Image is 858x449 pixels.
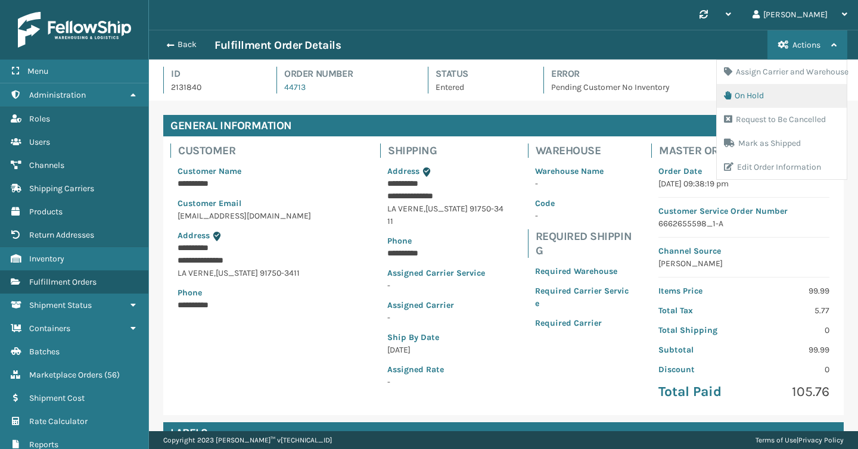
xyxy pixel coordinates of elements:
button: Actions [767,30,847,60]
h4: Labels [163,422,844,444]
a: Privacy Policy [798,436,844,444]
span: Fulfillment Orders [29,277,97,287]
span: Address [387,166,419,176]
span: [US_STATE] [216,268,258,278]
span: Products [29,207,63,217]
p: Assigned Rate [387,363,506,376]
div: | [756,431,844,449]
span: [US_STATE] [425,204,468,214]
p: Customer Email [178,197,359,210]
h4: Warehouse [536,144,637,158]
span: Roles [29,114,50,124]
span: Inventory [29,254,64,264]
p: Entered [436,81,522,93]
p: Channel Source [658,245,829,257]
p: Phone [178,286,359,299]
span: Shipping Carriers [29,183,94,194]
h4: Required Shipping [536,229,637,258]
p: Code [535,197,630,210]
h4: Customer [178,144,366,158]
span: LA VERNE [178,268,214,278]
i: Edit [724,163,733,171]
span: Actions [792,40,820,50]
p: Total Paid [658,383,736,401]
span: Channels [29,160,64,170]
p: Pending Customer No Inventory [551,81,723,93]
p: Subtotal [658,344,736,356]
p: Phone [387,235,506,247]
p: Copyright 2023 [PERSON_NAME]™ v [TECHNICAL_ID] [163,431,332,449]
button: Back [160,39,214,50]
p: Items Price [658,285,736,297]
h4: Shipping [388,144,513,158]
h4: General Information [163,115,844,136]
button: Edit Order Information [717,155,847,179]
a: Terms of Use [756,436,797,444]
p: Assigned Carrier [387,299,506,311]
span: Shipment Status [29,300,92,310]
p: Order Date [658,165,829,177]
h4: Status [436,67,522,81]
span: Rate Calculator [29,416,88,426]
p: Discount [658,363,736,376]
span: Shipment Cost [29,393,85,403]
span: Users [29,137,50,147]
p: 99.99 [751,285,829,297]
i: Request to Be Cancelled [724,115,732,123]
p: - [387,311,506,324]
p: - [387,279,506,292]
p: [EMAIL_ADDRESS][DOMAIN_NAME] [178,210,359,222]
a: 44713 [284,82,306,92]
p: Required Carrier [535,317,630,329]
p: Assigned Carrier Service [387,267,506,279]
button: Mark as Shipped [717,132,847,155]
h4: Master Order [659,144,837,158]
p: - [535,210,630,222]
p: Total Shipping [658,324,736,336]
p: Customer Service Order Number [658,205,829,217]
button: Assign Carrier and Warehouse [717,60,847,84]
h4: Error [551,67,723,81]
p: 0 [751,324,829,336]
p: 105.76 [751,383,829,401]
span: ( 56 ) [104,370,120,380]
p: - [387,376,506,388]
p: 5.77 [751,304,829,317]
p: Total Tax [658,304,736,317]
p: 0 [751,363,829,376]
p: 99.99 [751,344,829,356]
span: Address [178,230,210,241]
span: Menu [27,66,48,76]
button: On Hold [717,84,847,108]
h4: Order Number [284,67,406,81]
p: 2131840 [171,81,255,93]
p: Ship By Date [387,331,506,344]
p: [DATE] 09:38:19 pm [658,177,829,190]
p: Required Carrier Service [535,285,630,310]
span: Marketplace Orders [29,370,102,380]
button: Request to Be Cancelled [717,108,847,132]
p: Customer Name [178,165,359,177]
i: On Hold [724,91,731,99]
h4: Id [171,67,255,81]
span: LA VERNE [387,204,424,214]
p: - [535,177,630,190]
p: 6662655598_1-A [658,217,829,230]
p: [DATE] [387,344,506,356]
span: Batches [29,347,60,357]
span: Return Addresses [29,230,94,240]
h3: Fulfillment Order Details [214,38,341,52]
p: [PERSON_NAME] [658,257,829,270]
span: , [214,268,216,278]
img: logo [18,12,131,48]
span: Containers [29,323,70,333]
span: , [424,204,425,214]
i: Mark as Shipped [724,139,735,147]
p: Required Warehouse [535,265,630,277]
p: Warehouse Name [535,165,630,177]
span: Administration [29,90,86,100]
span: 91750-3411 [260,268,300,278]
i: Assign Carrier and Warehouse [724,67,732,76]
